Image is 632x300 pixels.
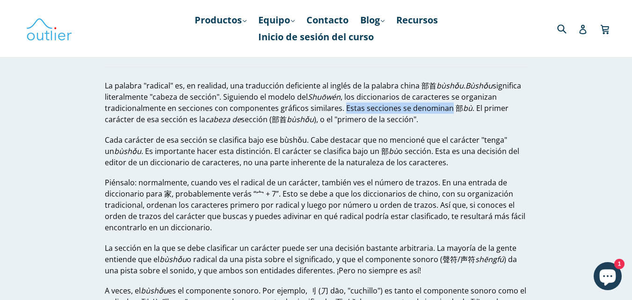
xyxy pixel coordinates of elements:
font: Inicio de sesión del curso [258,30,374,43]
a: Productos [190,12,251,29]
a: Inicio de sesión del curso [254,29,378,45]
font: Blog [360,14,380,26]
font: . Es importante hacer esta distinción. El carácter se clasifica bajo un 部 [141,146,389,156]
font: cabeza de [205,114,241,124]
font: Shuōwén [308,92,341,102]
font: Recursos [396,14,438,26]
font: bù [389,146,398,156]
font: bù [463,103,472,113]
font: significa literalmente "cabeza de sección". Siguiendo el modelo del [105,80,521,102]
font: bùshǒu [114,146,141,156]
font: Bùshǒu [465,80,493,91]
a: Blog [356,12,389,29]
font: ) da una pista sobre el sonido, y que ambos son entidades diferentes. ¡Pero no siempre es así! [105,254,517,276]
font: Productos [195,14,242,26]
input: Buscar [555,19,581,38]
font: . El ​​primer carácter de esa sección es la [105,103,509,124]
font: o radical da una pista sobre el significado, y que el componente sonoro (聲符/声符 [187,254,475,264]
font: ), o el "primero de la sección". [314,114,418,124]
font: shēngfú [475,254,504,264]
a: Contacto [302,12,353,29]
font: , los diccionarios de caracteres se organizan tradicionalmente en secciones con componentes gráfi... [105,92,497,113]
font: bùshǒu [160,254,187,264]
font: Piénsalo: normalmente, cuando ves el radical de un carácter, también ves el número de trazos. En ... [105,177,525,233]
font: Equipo [258,14,290,26]
a: Equipo [254,12,299,29]
font: bùshǒu [287,114,314,124]
font: o sección. Esta es una decisión del editor de un diccionario de caracteres, no una parte inherent... [105,146,519,168]
inbox-online-store-chat: Chat de la tienda online de Shopify [591,262,625,293]
font: La sección en la que se debe clasificar un carácter puede ser una decisión bastante arbitraria. L... [105,243,516,264]
font: La palabra "radical" es, en realidad, una traducción deficiente al inglés de la palabra china 部首 [105,80,436,91]
font: A veces, el [105,285,141,296]
img: Lingüística de valores atípicos [26,15,73,42]
font: Contacto [306,14,349,26]
a: Recursos [392,12,443,29]
font: . [464,80,465,91]
font: Cada carácter de esa sección se clasifica bajo ese bùshǒu. Cabe destacar que no mencioné que el c... [105,135,507,156]
font: bùshǒu [436,80,464,91]
font: sección (部首 [241,114,287,124]
font: bùshǒu [141,285,168,296]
